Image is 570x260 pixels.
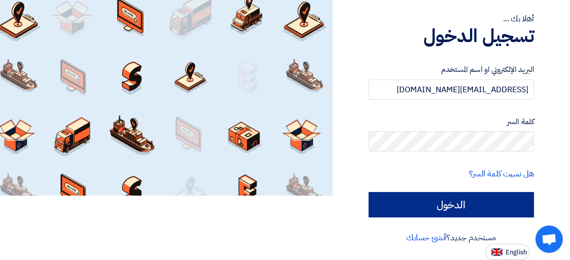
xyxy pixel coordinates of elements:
[406,232,446,244] a: أنشئ حسابك
[369,192,534,217] input: الدخول
[369,64,534,76] label: البريد الإلكتروني او اسم المستخدم
[369,13,534,25] div: أهلا بك ...
[369,25,534,47] h1: تسجيل الدخول
[369,80,534,100] input: أدخل بريد العمل الإلكتروني او اسم المستخدم الخاص بك ...
[506,249,527,256] span: English
[536,226,563,253] div: Open chat
[491,248,503,256] img: en-US.png
[369,116,534,128] label: كلمة السر
[485,244,530,260] button: English
[469,168,534,180] a: هل نسيت كلمة السر؟
[369,232,534,244] div: مستخدم جديد؟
